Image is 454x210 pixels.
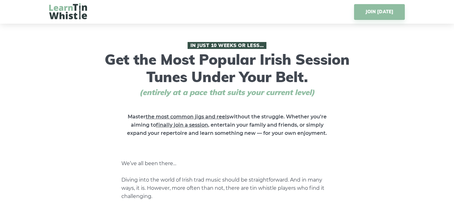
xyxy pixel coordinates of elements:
[49,3,87,19] img: LearnTinWhistle.com
[128,88,326,97] span: (entirely at a pace that suits your current level)
[102,42,352,97] h1: Get the Most Popular Irish Session Tunes Under Your Belt.
[146,114,229,120] span: the most common jigs and reels
[188,42,266,49] span: In Just 10 Weeks or Less…
[354,4,405,20] a: JOIN [DATE]
[156,122,208,128] span: finally join a session
[127,114,327,136] strong: Master without the struggle. Whether you’re aiming to , entertain your family and friends, or sim...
